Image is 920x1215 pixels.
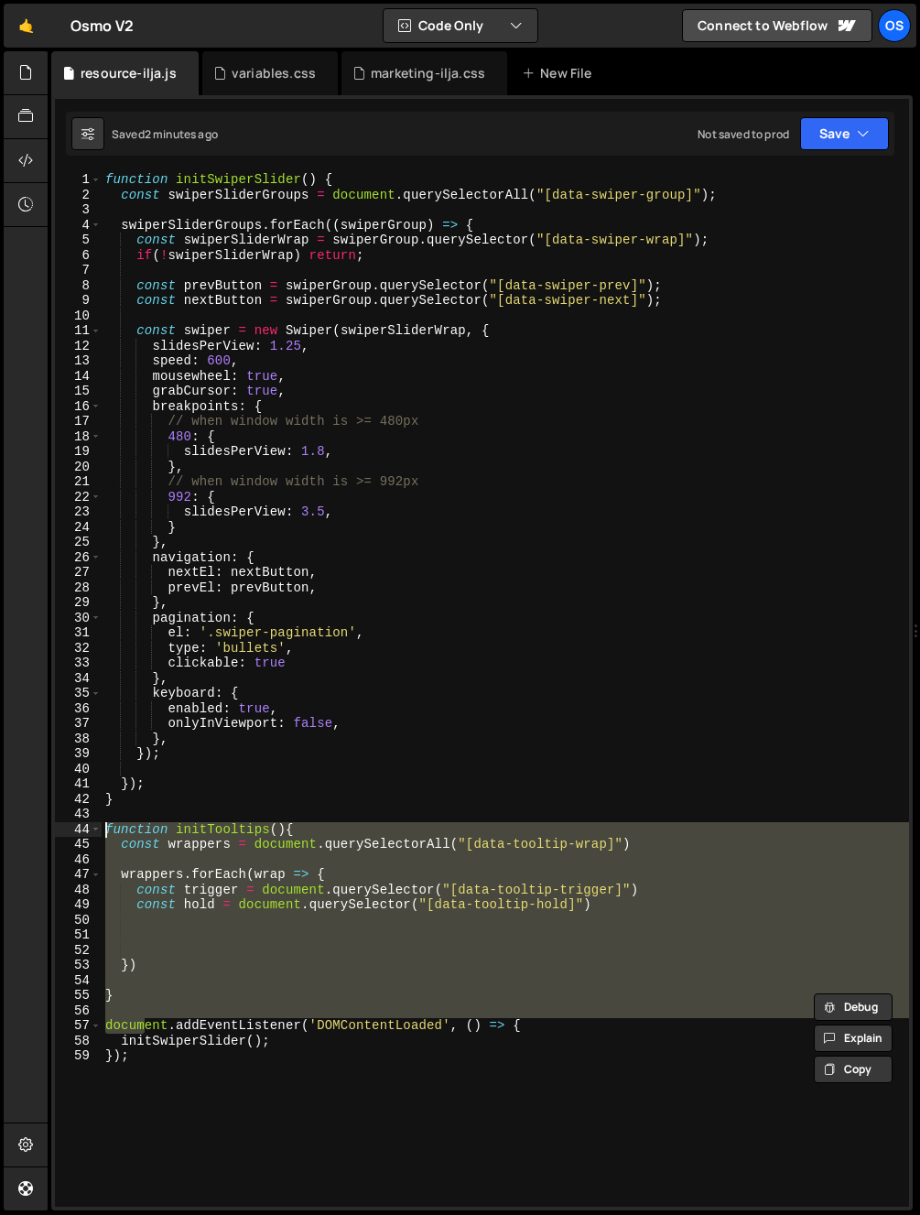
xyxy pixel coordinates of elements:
[55,414,102,429] div: 17
[55,399,102,415] div: 16
[55,1003,102,1019] div: 56
[55,883,102,898] div: 48
[55,520,102,536] div: 24
[55,550,102,566] div: 26
[55,384,102,399] div: 15
[55,988,102,1003] div: 55
[55,339,102,354] div: 12
[145,126,218,142] div: 2 minutes ago
[814,993,893,1021] button: Debug
[55,429,102,445] div: 18
[55,595,102,611] div: 29
[55,732,102,747] div: 38
[55,897,102,913] div: 49
[55,1034,102,1049] div: 58
[232,64,316,82] div: variables.css
[55,1018,102,1034] div: 57
[55,490,102,505] div: 22
[698,126,789,142] div: Not saved to prod
[55,278,102,294] div: 8
[81,64,177,82] div: resource-ilja.js
[55,762,102,777] div: 40
[55,504,102,520] div: 23
[55,474,102,490] div: 21
[55,973,102,989] div: 54
[814,1056,893,1083] button: Copy
[55,233,102,248] div: 5
[55,641,102,656] div: 32
[682,9,872,42] a: Connect to Webflow
[55,943,102,959] div: 52
[55,671,102,687] div: 34
[55,807,102,822] div: 43
[55,928,102,943] div: 51
[55,218,102,233] div: 4
[55,565,102,580] div: 27
[55,656,102,671] div: 33
[55,580,102,596] div: 28
[55,686,102,701] div: 35
[55,958,102,973] div: 53
[55,625,102,641] div: 31
[878,9,911,42] a: Os
[55,852,102,868] div: 46
[55,188,102,203] div: 2
[384,9,537,42] button: Code Only
[522,64,599,82] div: New File
[55,323,102,339] div: 11
[55,837,102,852] div: 45
[55,293,102,309] div: 9
[55,172,102,188] div: 1
[70,15,134,37] div: Osmo V2
[371,64,485,82] div: marketing-ilja.css
[55,369,102,385] div: 14
[800,117,889,150] button: Save
[55,1048,102,1064] div: 59
[55,776,102,792] div: 41
[55,822,102,838] div: 44
[55,535,102,550] div: 25
[55,913,102,928] div: 50
[55,444,102,460] div: 19
[55,867,102,883] div: 47
[55,460,102,475] div: 20
[55,611,102,626] div: 30
[4,4,49,48] a: 🤙
[55,792,102,808] div: 42
[55,701,102,717] div: 36
[112,126,218,142] div: Saved
[55,716,102,732] div: 37
[814,1025,893,1052] button: Explain
[55,263,102,278] div: 7
[55,202,102,218] div: 3
[55,248,102,264] div: 6
[55,353,102,369] div: 13
[55,309,102,324] div: 10
[55,746,102,762] div: 39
